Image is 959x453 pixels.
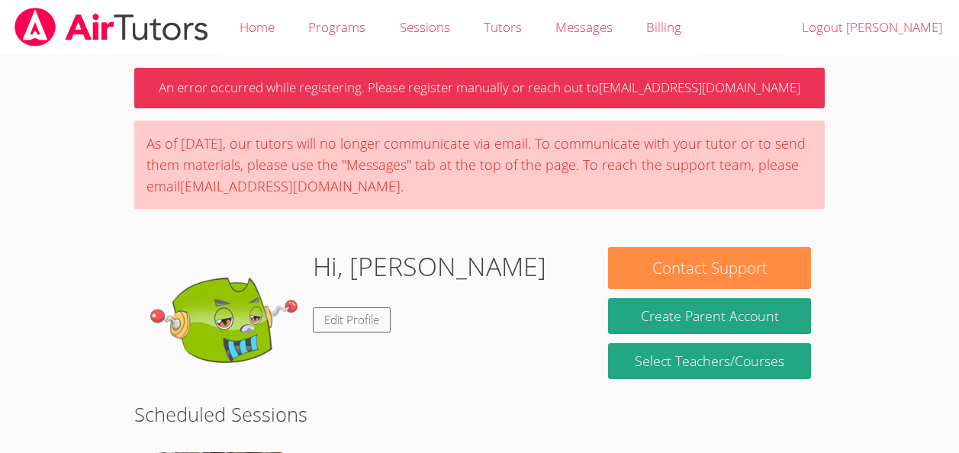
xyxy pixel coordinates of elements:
[134,400,825,429] h2: Scheduled Sessions
[313,247,546,286] h1: Hi, [PERSON_NAME]
[13,8,210,47] img: airtutors_banner-c4298cdbf04f3fff15de1276eac7730deb9818008684d7c2e4769d2f7ddbe033.png
[608,298,810,334] button: Create Parent Account
[134,68,825,108] p: An error occurred while registering. Please register manually or reach out to [EMAIL_ADDRESS][DOM...
[313,307,391,333] a: Edit Profile
[555,18,613,36] span: Messages
[148,247,301,400] img: default.png
[608,343,810,379] a: Select Teachers/Courses
[134,120,825,209] div: As of [DATE], our tutors will no longer communicate via email. To communicate with your tutor or ...
[608,247,810,289] button: Contact Support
